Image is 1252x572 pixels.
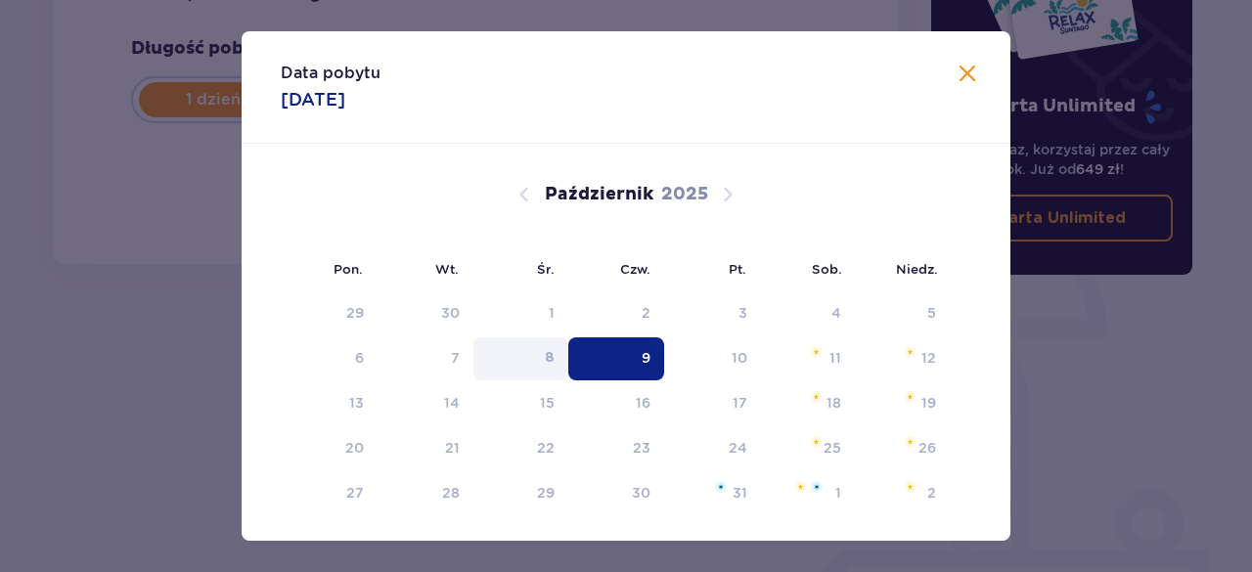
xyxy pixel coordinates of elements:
[733,393,747,413] div: 17
[540,393,555,413] div: 15
[732,348,747,368] div: 10
[451,348,460,368] div: 7
[855,382,950,425] td: niedziela, 19 października 2025
[545,348,555,368] div: 8
[435,261,459,277] small: Wt.
[761,382,856,425] td: sobota, 18 października 2025
[829,348,841,368] div: 11
[855,427,950,470] td: niedziela, 26 października 2025
[729,261,746,277] small: Pt.
[927,483,936,503] div: 2
[473,382,568,425] td: środa, 15 października 2025
[855,337,950,380] td: niedziela, 12 października 2025
[761,427,856,470] td: sobota, 25 października 2025
[835,483,841,503] div: 1
[664,337,761,380] td: piątek, 10 października 2025
[632,483,650,503] div: 30
[794,481,807,493] img: Pomarańczowa gwiazdka
[568,472,665,515] td: czwartek, 30 października 2025
[568,337,665,380] td: Data zaznaczona. czwartek, 9 października 2025
[896,261,938,277] small: Niedz.
[904,436,917,448] img: Pomarańczowa gwiazdka
[442,483,460,503] div: 28
[636,393,650,413] div: 16
[568,427,665,470] td: czwartek, 23 października 2025
[545,183,653,206] p: Październik
[568,292,665,335] td: Data niedostępna. czwartek, 2 października 2025
[918,438,936,458] div: 26
[633,438,650,458] div: 23
[664,472,761,515] td: piątek, 31 października 2025
[921,348,936,368] div: 12
[855,472,950,515] td: niedziela, 2 listopada 2025
[473,337,568,380] td: środa, 8 października 2025
[733,483,747,503] div: 31
[761,472,856,515] td: sobota, 1 listopada 2025
[445,438,460,458] div: 21
[346,483,364,503] div: 27
[642,348,650,368] div: 9
[811,481,823,493] img: Niebieska gwiazdka
[904,481,917,493] img: Pomarańczowa gwiazdka
[927,303,936,323] div: 5
[473,427,568,470] td: środa, 22 października 2025
[334,261,363,277] small: Pon.
[904,346,917,358] img: Pomarańczowa gwiazdka
[729,438,747,458] div: 24
[620,261,650,277] small: Czw.
[810,346,823,358] img: Pomarańczowa gwiazdka
[281,427,378,470] td: poniedziałek, 20 października 2025
[810,391,823,403] img: Pomarańczowa gwiazdka
[904,391,917,403] img: Pomarańczowa gwiazdka
[537,438,555,458] div: 22
[378,337,474,380] td: Data niedostępna. wtorek, 7 października 2025
[664,382,761,425] td: piątek, 17 października 2025
[855,292,950,335] td: Data niedostępna. niedziela, 5 października 2025
[716,183,739,206] button: Następny miesiąc
[761,337,856,380] td: sobota, 11 października 2025
[355,348,364,368] div: 6
[664,292,761,335] td: Data niedostępna. piątek, 3 października 2025
[661,183,708,206] p: 2025
[827,393,841,413] div: 18
[281,292,378,335] td: Data niedostępna. poniedziałek, 29 września 2025
[378,472,474,515] td: wtorek, 28 października 2025
[473,472,568,515] td: środa, 29 października 2025
[810,436,823,448] img: Pomarańczowa gwiazdka
[345,438,364,458] div: 20
[378,427,474,470] td: wtorek, 21 października 2025
[568,382,665,425] td: czwartek, 16 października 2025
[812,261,842,277] small: Sob.
[549,303,555,323] div: 1
[537,483,555,503] div: 29
[513,183,536,206] button: Poprzedni miesiąc
[824,438,841,458] div: 25
[956,63,979,87] button: Zamknij
[281,382,378,425] td: poniedziałek, 13 października 2025
[642,303,650,323] div: 2
[441,303,460,323] div: 30
[281,63,380,84] p: Data pobytu
[281,88,345,111] p: [DATE]
[537,261,555,277] small: Śr.
[378,382,474,425] td: wtorek, 14 października 2025
[921,393,936,413] div: 19
[738,303,747,323] div: 3
[473,292,568,335] td: Data niedostępna. środa, 1 października 2025
[444,393,460,413] div: 14
[349,393,364,413] div: 13
[281,337,378,380] td: Data niedostępna. poniedziałek, 6 października 2025
[664,427,761,470] td: piątek, 24 października 2025
[761,292,856,335] td: Data niedostępna. sobota, 4 października 2025
[831,303,841,323] div: 4
[378,292,474,335] td: Data niedostępna. wtorek, 30 września 2025
[281,472,378,515] td: poniedziałek, 27 października 2025
[346,303,364,323] div: 29
[715,481,727,493] img: Niebieska gwiazdka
